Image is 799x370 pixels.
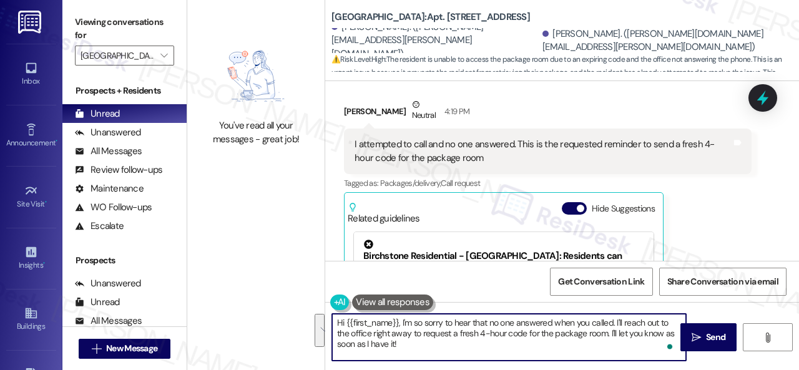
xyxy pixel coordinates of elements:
[62,254,187,267] div: Prospects
[332,314,686,361] textarea: To enrich screen reader interactions, please activate Accessibility in Grammarly extension settings
[45,198,47,207] span: •
[763,333,772,343] i: 
[75,296,120,309] div: Unread
[409,98,438,124] div: Neutral
[6,241,56,275] a: Insights •
[331,21,539,61] div: [PERSON_NAME]. ([PERSON_NAME][EMAIL_ADDRESS][PERSON_NAME][DOMAIN_NAME])
[75,163,162,177] div: Review follow-ups
[344,174,752,192] div: Tagged as:
[106,342,157,355] span: New Message
[92,344,101,354] i: 
[75,126,141,139] div: Unanswered
[81,46,154,66] input: All communities
[363,240,644,303] div: Birchstone Residential - [GEOGRAPHIC_DATA]: Residents can generate a one-time code by downloading...
[550,268,652,296] button: Get Conversation Link
[441,178,480,188] span: Call request
[542,27,790,54] div: [PERSON_NAME]. ([PERSON_NAME][DOMAIN_NAME][EMAIL_ADDRESS][PERSON_NAME][DOMAIN_NAME])
[18,11,44,34] img: ResiDesk Logo
[6,57,56,91] a: Inbox
[680,323,737,351] button: Send
[75,12,174,46] label: Viewing conversations for
[75,201,152,214] div: WO Follow-ups
[6,303,56,336] a: Buildings
[441,105,469,118] div: 4:19 PM
[75,107,120,120] div: Unread
[331,11,530,24] b: [GEOGRAPHIC_DATA]: Apt. [STREET_ADDRESS]
[62,84,187,97] div: Prospects + Residents
[348,202,420,225] div: Related guidelines
[75,277,141,290] div: Unanswered
[75,314,142,328] div: All Messages
[207,39,305,114] img: empty-state
[380,178,441,188] span: Packages/delivery ,
[160,51,167,61] i: 
[75,145,142,158] div: All Messages
[592,202,655,215] label: Hide Suggestions
[355,138,732,165] div: I attempted to call and no one answered. This is the requested reminder to send a fresh 4-hour co...
[75,220,124,233] div: Escalate
[75,182,144,195] div: Maintenance
[331,53,799,93] span: : The resident is unable to access the package room due to an expiring code and the office not an...
[692,333,701,343] i: 
[558,275,644,288] span: Get Conversation Link
[56,137,57,145] span: •
[79,339,171,359] button: New Message
[344,98,752,129] div: [PERSON_NAME]
[201,119,311,146] div: You've read all your messages - great job!
[706,331,725,344] span: Send
[659,268,787,296] button: Share Conversation via email
[331,54,385,64] strong: ⚠️ Risk Level: High
[43,259,45,268] span: •
[667,275,778,288] span: Share Conversation via email
[6,180,56,214] a: Site Visit •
